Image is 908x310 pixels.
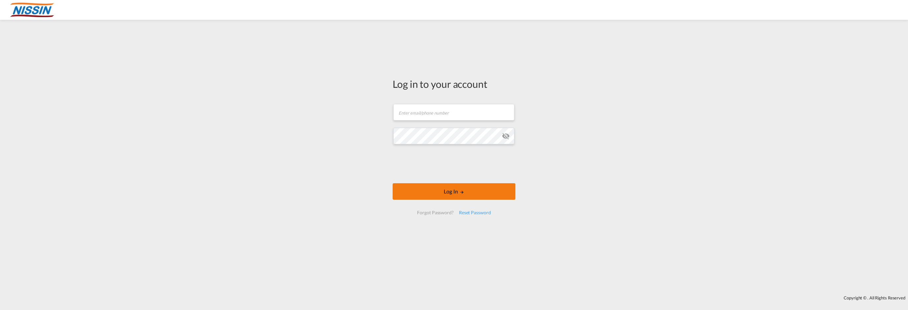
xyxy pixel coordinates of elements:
[456,207,494,219] div: Reset Password
[393,77,515,91] div: Log in to your account
[404,151,504,177] iframe: reCAPTCHA
[502,132,510,140] md-icon: icon-eye-off
[393,183,515,200] button: LOGIN
[393,104,514,121] input: Enter email/phone number
[414,207,456,219] div: Forgot Password?
[10,3,54,17] img: 485da9108dca11f0a63a77e390b9b49c.jpg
